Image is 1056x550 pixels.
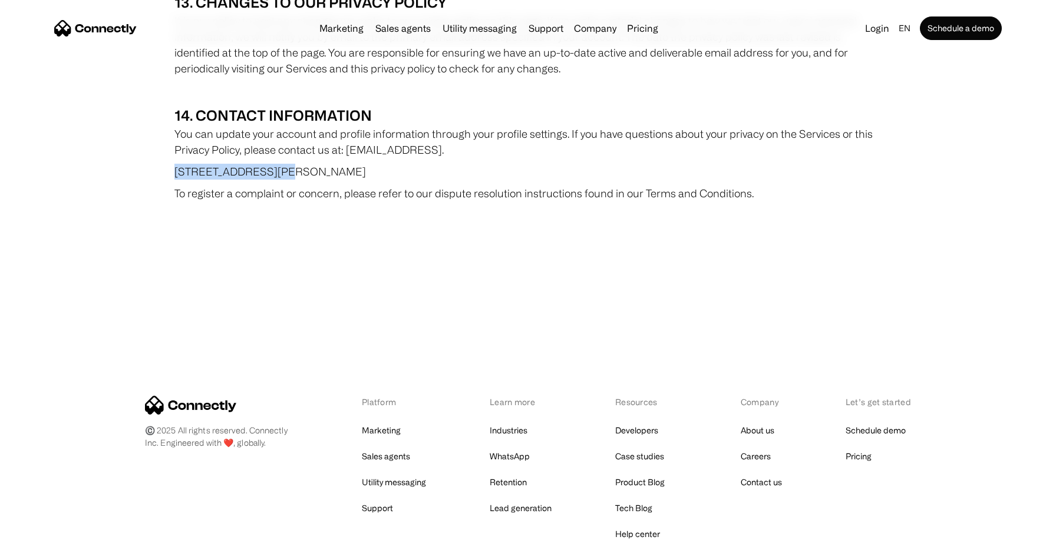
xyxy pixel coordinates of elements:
[24,529,71,546] ul: Language list
[174,82,882,99] p: ‍
[315,24,368,33] a: Marketing
[174,185,882,201] p: To register a complaint or concern, please refer to our dispute resolution instructions found in ...
[741,422,774,439] a: About us
[371,24,435,33] a: Sales agents
[524,24,568,33] a: Support
[615,474,665,491] a: Product Blog
[362,500,393,516] a: Support
[490,396,552,408] div: Learn more
[362,474,426,491] a: Utility messaging
[741,448,771,465] a: Careers
[174,105,882,126] h2: 14. CONTACT INFORMATION
[846,422,906,439] a: Schedule demo
[174,126,882,158] p: You can update your account and profile information through your profile settings. If you have qu...
[570,20,620,37] div: Company
[860,20,894,37] a: Login
[846,448,872,465] a: Pricing
[490,474,527,491] a: Retention
[741,474,782,491] a: Contact us
[12,528,71,546] aside: Language selected: English
[615,500,652,516] a: Tech Blog
[490,448,530,465] a: WhatsApp
[920,16,1002,40] a: Schedule a demo
[899,20,910,37] div: en
[174,164,882,180] p: [STREET_ADDRESS][PERSON_NAME]
[362,422,401,439] a: Marketing
[846,396,911,408] div: Let’s get started
[741,396,782,408] div: Company
[362,448,410,465] a: Sales agents
[615,526,660,542] a: Help center
[615,448,664,465] a: Case studies
[490,500,552,516] a: Lead generation
[574,20,616,37] div: Company
[615,396,677,408] div: Resources
[622,24,663,33] a: Pricing
[438,24,522,33] a: Utility messaging
[54,19,137,37] a: home
[362,396,426,408] div: Platform
[615,422,658,439] a: Developers
[894,20,918,37] div: en
[490,422,527,439] a: Industries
